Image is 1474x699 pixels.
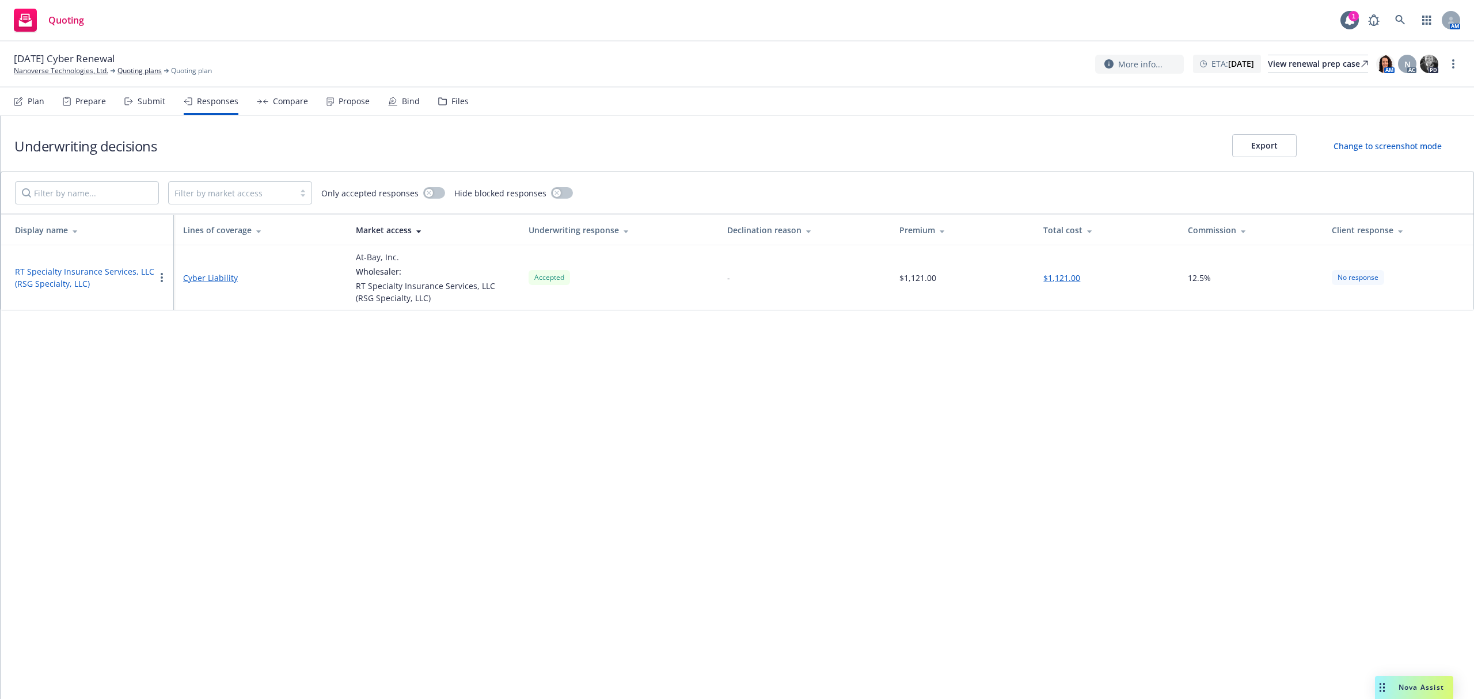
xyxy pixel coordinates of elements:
button: Export [1232,134,1297,157]
a: Quoting plans [117,66,162,76]
div: Premium [899,224,1025,236]
div: Display name [15,224,165,236]
input: Filter by name... [15,181,159,204]
div: 1 [1348,11,1359,21]
a: Report a Bug [1362,9,1385,32]
div: RT Specialty Insurance Services, LLC (RSG Specialty, LLC) [356,280,510,304]
a: Quoting [9,4,89,36]
span: Hide blocked responses [454,187,546,199]
span: Quoting plan [171,66,212,76]
div: Compare [273,97,308,106]
div: Underwriting response [529,224,709,236]
h1: Underwriting decisions [14,136,157,155]
span: N [1404,58,1411,70]
span: Nova Assist [1399,682,1444,692]
strong: [DATE] [1228,58,1254,69]
button: More info... [1095,55,1184,74]
button: $1,121.00 [1043,272,1080,284]
div: Declination reason [727,224,881,236]
div: Files [451,97,469,106]
div: Market access [356,224,510,236]
div: Bind [402,97,420,106]
div: $1,121.00 [899,272,936,284]
a: more [1446,57,1460,71]
a: Nanoverse Technologies, Ltd. [14,66,108,76]
a: View renewal prep case [1268,55,1368,73]
div: Commission [1188,224,1313,236]
div: Lines of coverage [183,224,337,236]
span: Only accepted responses [321,187,419,199]
div: Prepare [75,97,106,106]
div: Change to screenshot mode [1334,140,1442,152]
div: - [727,272,730,284]
button: Nova Assist [1375,676,1453,699]
div: Client response [1332,224,1464,236]
span: ETA : [1211,58,1254,70]
div: Accepted [529,270,570,284]
button: RT Specialty Insurance Services, LLC (RSG Specialty, LLC) [15,265,155,290]
div: At-Bay, Inc. [356,251,510,263]
div: Drag to move [1375,676,1389,699]
span: 12.5% [1188,272,1211,284]
img: photo [1420,55,1438,73]
div: Submit [138,97,165,106]
div: Propose [339,97,370,106]
span: Quoting [48,16,84,25]
span: [DATE] Cyber Renewal [14,52,115,66]
a: Search [1389,9,1412,32]
div: Plan [28,97,44,106]
a: Cyber Liability [183,272,337,284]
div: Wholesaler: [356,265,510,278]
a: Switch app [1415,9,1438,32]
div: Total cost [1043,224,1169,236]
span: More info... [1118,58,1163,70]
img: photo [1376,55,1395,73]
div: Responses [197,97,238,106]
div: No response [1332,270,1384,284]
button: Change to screenshot mode [1315,134,1460,157]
